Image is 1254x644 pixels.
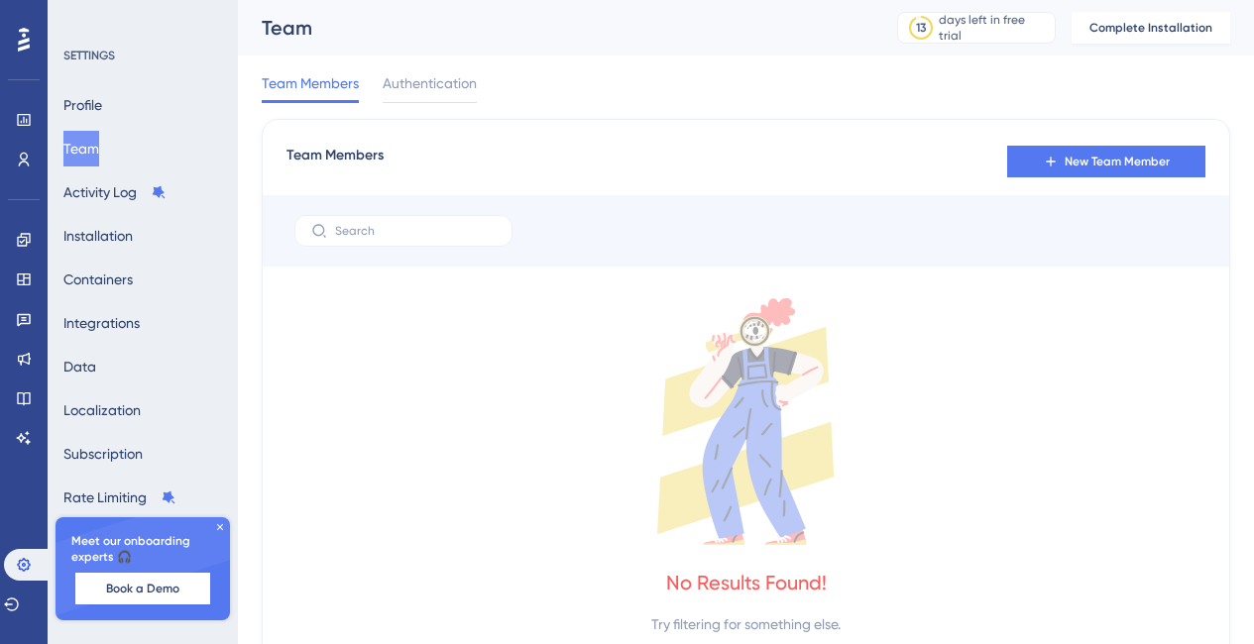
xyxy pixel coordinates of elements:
[63,87,102,123] button: Profile
[63,436,143,472] button: Subscription
[63,480,176,515] button: Rate Limiting
[666,569,827,596] div: No Results Found!
[335,224,496,238] input: Search
[63,349,96,384] button: Data
[1072,12,1230,44] button: Complete Installation
[262,71,359,95] span: Team Members
[63,218,133,254] button: Installation
[1007,146,1205,177] button: New Team Member
[651,612,841,636] div: Try filtering for something else.
[939,12,1049,44] div: days left in free trial
[262,14,848,42] div: Team
[1065,154,1170,169] span: New Team Member
[75,573,210,604] button: Book a Demo
[916,20,926,36] div: 13
[63,131,99,166] button: Team
[63,262,133,297] button: Containers
[71,533,214,565] span: Meet our onboarding experts 🎧
[286,144,384,179] span: Team Members
[63,174,167,210] button: Activity Log
[106,581,179,596] span: Book a Demo
[63,48,224,63] div: SETTINGS
[1089,20,1212,36] span: Complete Installation
[63,392,141,428] button: Localization
[63,305,140,341] button: Integrations
[383,71,477,95] span: Authentication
